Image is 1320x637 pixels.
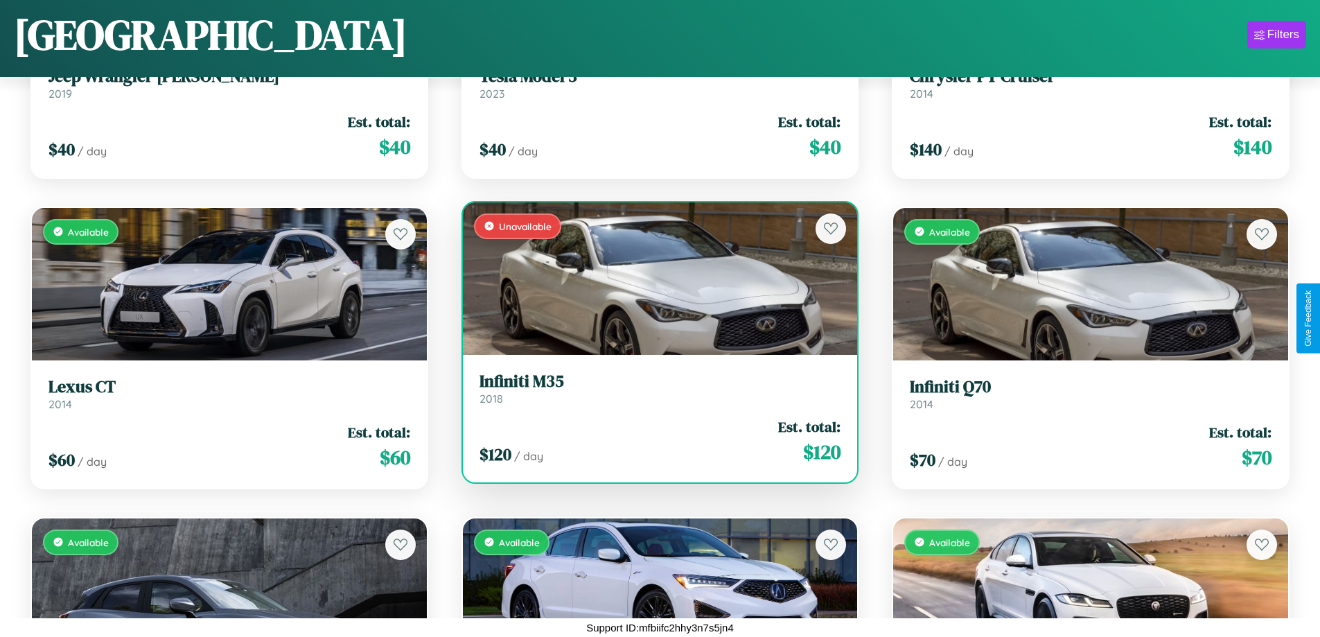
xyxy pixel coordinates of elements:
button: Filters [1247,21,1306,49]
a: Chrysler PT Cruiser2014 [910,67,1271,101]
span: Est. total: [778,112,841,132]
a: Lexus CT2014 [49,377,410,411]
a: Infiniti Q702014 [910,377,1271,411]
div: Filters [1267,28,1299,42]
span: $ 40 [379,133,410,161]
h1: [GEOGRAPHIC_DATA] [14,6,407,63]
span: $ 140 [910,138,942,161]
span: $ 60 [380,444,410,471]
h3: Infiniti M35 [479,372,841,392]
span: / day [938,455,967,469]
a: Infiniti M352018 [479,372,841,405]
span: 2019 [49,87,72,101]
span: 2018 [479,392,503,405]
span: $ 120 [803,438,841,466]
span: Est. total: [1209,422,1271,442]
span: $ 40 [479,138,506,161]
span: Unavailable [499,220,552,232]
span: 2014 [910,397,933,411]
a: Jeep Wrangler [PERSON_NAME]2019 [49,67,410,101]
span: $ 140 [1233,133,1271,161]
span: $ 70 [1242,444,1271,471]
span: Available [929,536,970,548]
span: $ 40 [809,133,841,161]
span: Available [499,536,540,548]
div: Give Feedback [1303,290,1313,347]
span: / day [78,144,107,158]
h3: Lexus CT [49,377,410,397]
span: Est. total: [778,417,841,437]
span: 2014 [910,87,933,101]
span: / day [509,144,538,158]
span: $ 70 [910,448,935,471]
h3: Tesla Model 3 [479,67,841,87]
span: Available [929,226,970,238]
span: Est. total: [348,112,410,132]
span: 2014 [49,397,72,411]
span: Available [68,536,109,548]
span: / day [78,455,107,469]
span: $ 40 [49,138,75,161]
span: $ 120 [479,443,511,466]
span: / day [514,449,543,463]
span: $ 60 [49,448,75,471]
span: Est. total: [348,422,410,442]
h3: Infiniti Q70 [910,377,1271,397]
a: Tesla Model 32023 [479,67,841,101]
h3: Jeep Wrangler [PERSON_NAME] [49,67,410,87]
span: Est. total: [1209,112,1271,132]
p: Support ID: mfbiifc2hhy3n7s5jn4 [586,618,734,637]
span: / day [944,144,974,158]
span: Available [68,226,109,238]
h3: Chrysler PT Cruiser [910,67,1271,87]
span: 2023 [479,87,504,101]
